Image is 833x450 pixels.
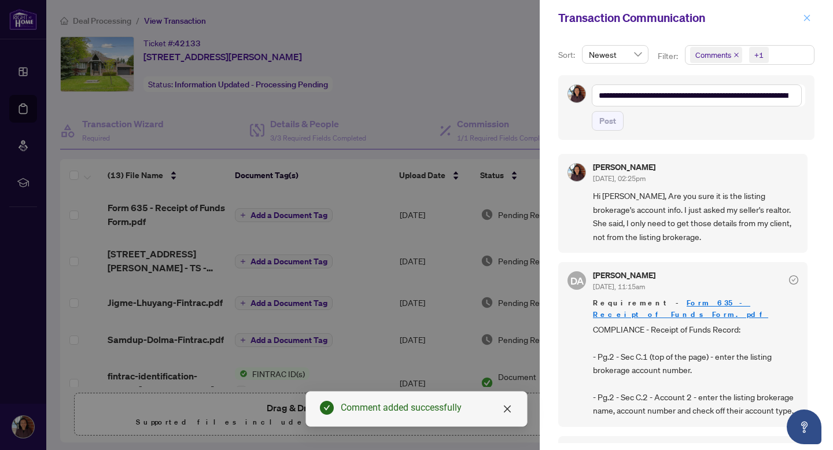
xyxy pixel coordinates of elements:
[593,323,798,418] span: COMPLIANCE - Receipt of Funds Record: - Pg.2 - Sec C.1 (top of the page) - enter the listing brok...
[501,403,514,415] a: Close
[320,401,334,415] span: check-circle
[789,275,798,285] span: check-circle
[658,50,680,62] p: Filter:
[589,46,642,63] span: Newest
[787,410,821,444] button: Open asap
[568,85,585,102] img: Profile Icon
[593,271,655,279] h5: [PERSON_NAME]
[570,272,584,288] span: DA
[803,14,811,22] span: close
[558,9,799,27] div: Transaction Communication
[690,47,742,63] span: Comments
[593,163,655,171] h5: [PERSON_NAME]
[503,404,512,414] span: close
[558,49,577,61] p: Sort:
[695,49,731,61] span: Comments
[593,297,798,320] span: Requirement -
[593,189,798,244] span: Hi [PERSON_NAME], Are you sure it is the listing brokerage's account info. I just asked my seller...
[754,49,764,61] div: +1
[593,282,645,291] span: [DATE], 11:15am
[593,174,646,183] span: [DATE], 02:25pm
[592,111,624,131] button: Post
[734,52,739,58] span: close
[568,164,585,181] img: Profile Icon
[341,401,513,415] div: Comment added successfully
